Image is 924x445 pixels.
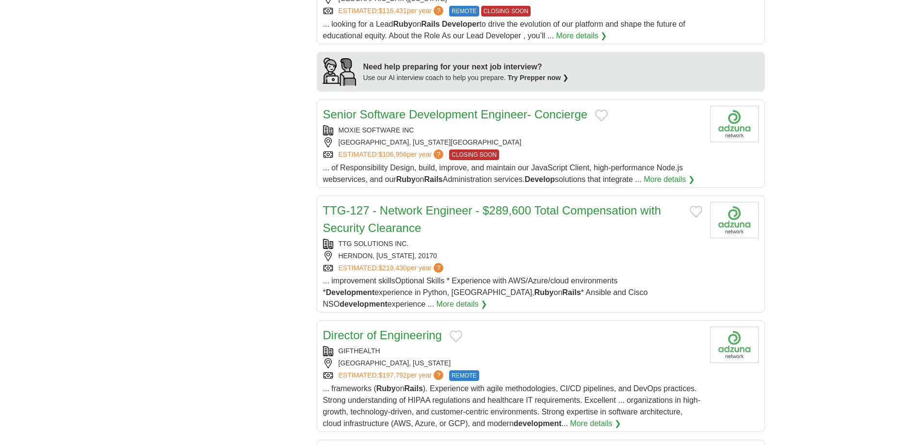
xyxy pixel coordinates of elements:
button: Add to favorite jobs [690,206,702,217]
span: $106,956 [378,150,406,158]
div: [GEOGRAPHIC_DATA], [US_STATE] [323,358,702,368]
span: ? [434,263,443,273]
a: More details ❯ [570,418,621,429]
strong: development [514,419,562,428]
button: Add to favorite jobs [450,330,462,342]
span: ... looking for a Lead on to drive the evolution of our platform and shape the future of educatio... [323,20,685,40]
span: ... improvement skillsOptional Skills * Experience with AWS/Azure/cloud environments * experience... [323,277,648,308]
img: Company logo [710,327,759,363]
strong: Development [326,288,374,297]
strong: Developer [442,20,479,28]
a: Director of Engineering [323,329,442,342]
strong: Rails [424,175,442,183]
a: Try Prepper now ❯ [508,74,569,82]
span: $219,430 [378,264,406,272]
img: Company logo [710,202,759,238]
span: $197,792 [378,371,406,379]
span: $116,431 [378,7,406,15]
span: ... frameworks ( on ). Experience with agile methodologies, CI/CD pipelines, and DevOps practices... [323,384,701,428]
a: ESTIMATED:$197,792per year? [339,370,446,381]
div: Need help preparing for your next job interview? [363,61,569,73]
a: More details ❯ [556,30,607,42]
strong: Ruby [396,175,416,183]
span: ? [434,370,443,380]
a: MOXIE SOFTWARE INC [339,126,414,134]
div: HERNDON, [US_STATE], 20170 [323,251,702,261]
span: REMOTE [449,370,479,381]
a: More details ❯ [644,174,695,185]
span: CLOSING SOON [481,6,531,16]
div: [GEOGRAPHIC_DATA], [US_STATE][GEOGRAPHIC_DATA] [323,137,702,148]
a: TTG-127 - Network Engineer - $289,600 Total Compensation with Security Clearance [323,204,661,234]
strong: Develop [525,175,555,183]
div: GIFTHEALTH [323,346,702,356]
strong: development [340,300,388,308]
span: REMOTE [449,6,479,16]
strong: Rails [405,384,423,393]
div: TTG SOLUTIONS INC. [323,239,702,249]
a: More details ❯ [436,298,487,310]
a: ESTIMATED:$116,431per year? [339,6,446,16]
span: ... of Responsibility Design, build, improve, and maintain our JavaScript Client, high-performanc... [323,164,683,183]
strong: Rails [562,288,581,297]
span: CLOSING SOON [449,149,499,160]
img: Moxie Software logo [710,106,759,142]
a: ESTIMATED:$106,956per year? [339,149,446,160]
div: Use our AI interview coach to help you prepare. [363,73,569,83]
span: ? [434,149,443,159]
button: Add to favorite jobs [595,110,608,121]
span: ? [434,6,443,16]
strong: Ruby [376,384,396,393]
strong: Ruby [393,20,412,28]
strong: Rails [421,20,439,28]
strong: Ruby [535,288,554,297]
a: ESTIMATED:$219,430per year? [339,263,446,273]
a: Senior Software Development Engineer- Concierge [323,108,588,121]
